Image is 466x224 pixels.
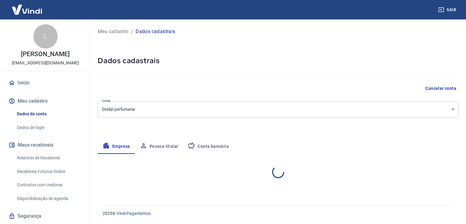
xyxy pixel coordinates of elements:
div: L [33,24,58,49]
img: Vindi [7,0,47,19]
button: Empresa [98,139,135,154]
a: Vindi Pagamentos [116,211,151,216]
button: Meu cadastro [7,94,83,108]
a: Meu cadastro [98,28,129,35]
a: Relatório de Recebíveis [15,152,83,164]
h5: Dados cadastrais [98,56,459,66]
p: Dados cadastrais [136,28,175,35]
a: Disponibilização de agenda [15,192,83,205]
p: [PERSON_NAME] [21,51,69,57]
a: Contratos com credores [15,179,83,191]
div: Dvidal perfumaria [98,101,459,117]
a: Recebíveis Futuros Online [15,165,83,178]
p: 2025 © [103,210,451,217]
label: Conta [102,99,110,103]
button: Pessoa titular [135,139,183,154]
a: Início [7,76,83,90]
button: Conta bancária [183,139,234,154]
a: Segurança [7,209,83,223]
p: [EMAIL_ADDRESS][DOMAIN_NAME] [12,60,79,66]
p: / [131,28,133,35]
a: Dados da conta [15,108,83,120]
button: Cancelar conta [423,83,459,94]
button: Meus recebíveis [7,138,83,152]
a: Dados de login [15,121,83,134]
button: Sair [437,4,459,15]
